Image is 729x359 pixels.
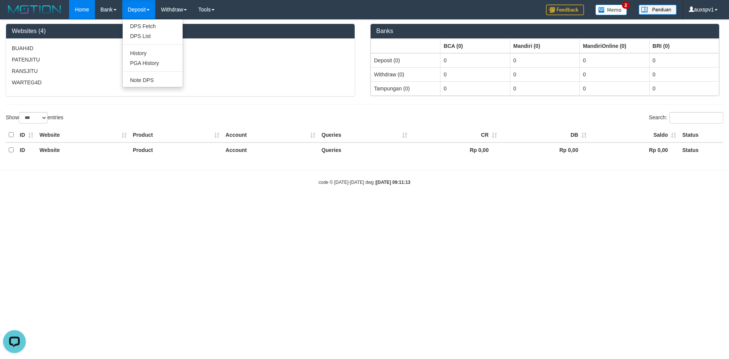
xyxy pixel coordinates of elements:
td: 0 [510,81,579,95]
th: Rp 0,00 [590,142,679,157]
th: Status [679,128,723,142]
img: Feedback.jpg [546,5,584,15]
th: Website [36,142,130,157]
img: MOTION_logo.png [6,4,63,15]
th: Rp 0,00 [500,142,590,157]
th: Group: activate to sort column ascending [371,39,440,53]
th: ID [17,128,36,142]
small: code © [DATE]-[DATE] dwg | [319,180,410,185]
td: 0 [510,53,579,68]
th: Rp 0,00 [410,142,500,157]
td: 0 [580,53,649,68]
a: DPS List [123,31,183,41]
th: DB [500,128,590,142]
td: 0 [440,53,510,68]
th: Queries [319,142,410,157]
td: Deposit (0) [371,53,440,68]
td: 0 [580,67,649,81]
img: Button%20Memo.svg [595,5,627,15]
a: History [123,48,183,58]
td: 0 [649,53,719,68]
th: Group: activate to sort column ascending [440,39,510,53]
th: Product [130,142,222,157]
th: Group: activate to sort column ascending [649,39,719,53]
th: Website [36,128,130,142]
td: 0 [649,81,719,95]
a: Note DPS [123,75,183,85]
td: 0 [440,67,510,81]
img: panduan.png [639,5,677,15]
th: ID [17,142,36,157]
th: CR [410,128,500,142]
th: Account [222,142,319,157]
th: Group: activate to sort column ascending [580,39,649,53]
p: WARTEG4D [12,79,349,86]
h3: Banks [376,28,713,35]
p: PATENJITU [12,56,349,63]
h3: Websites (4) [12,28,349,35]
td: 0 [510,67,579,81]
td: 0 [580,81,649,95]
th: Saldo [590,128,679,142]
td: 0 [649,67,719,81]
a: PGA History [123,58,183,68]
td: Withdraw (0) [371,67,440,81]
label: Search: [649,112,723,123]
th: Group: activate to sort column ascending [510,39,579,53]
button: Open LiveChat chat widget [3,3,26,26]
strong: [DATE] 09:11:13 [376,180,410,185]
th: Account [222,128,319,142]
a: DPS Fetch [123,21,183,31]
input: Search: [669,112,723,123]
th: Status [679,142,723,157]
p: BUAH4D [12,44,349,52]
select: Showentries [19,112,47,123]
th: Queries [319,128,410,142]
th: Product [130,128,222,142]
span: 2 [622,2,630,9]
td: Tampungan (0) [371,81,440,95]
label: Show entries [6,112,63,123]
p: RANSJITU [12,67,349,75]
td: 0 [440,81,510,95]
